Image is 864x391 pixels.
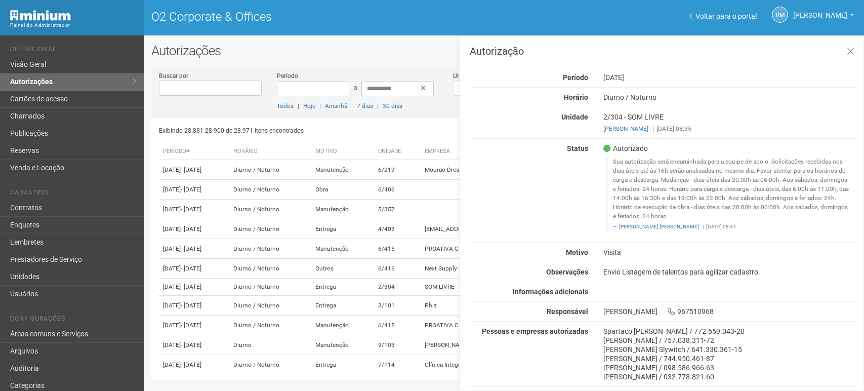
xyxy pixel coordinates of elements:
strong: Responsável [547,307,588,316]
td: [DATE] [159,279,229,296]
img: Minium [10,10,71,21]
span: - [DATE] [181,206,201,213]
td: Diurno / Noturno [229,239,311,259]
td: Manutenção [311,239,374,259]
td: [EMAIL_ADDRESS][PERSON_NAME][DOMAIN_NAME] [421,219,643,239]
td: 6/416 [374,259,421,279]
span: | [377,102,379,109]
div: Diurno / Noturno [596,93,863,102]
th: Motivo [311,143,374,160]
div: [PERSON_NAME] / 744.950.461-87 [603,354,856,363]
td: 6/415 [374,316,421,335]
span: | [351,102,353,109]
div: [PERSON_NAME] / 098.586.966-63 [603,363,856,372]
span: - [DATE] [181,166,201,173]
div: [DATE] 08:35 [603,124,856,133]
td: Diurno / Noturno [229,219,311,239]
td: Diurno / Noturno [229,200,311,219]
td: 3/101 [374,296,421,316]
label: Unidade [453,71,475,81]
td: 6/406 [374,180,421,200]
td: [DATE] [159,259,229,279]
li: Cadastros [10,189,136,200]
span: - [DATE] [181,322,201,329]
span: | [319,102,321,109]
strong: Unidade [561,113,588,121]
td: Diurno / Noturno [229,296,311,316]
td: Diurno / Noturno [229,180,311,200]
span: - [DATE] [181,283,201,290]
strong: Informações adicionais [513,288,588,296]
span: - [DATE] [181,265,201,272]
td: Manutenção [311,160,374,180]
td: [DATE] [159,180,229,200]
td: Outros [311,259,374,279]
li: Operacional [10,46,136,56]
td: Manutenção [311,200,374,219]
span: a [353,84,357,92]
td: [DATE] [159,335,229,355]
td: 4/403 [374,219,421,239]
strong: Pessoas e empresas autorizadas [482,327,588,335]
td: [DATE] [159,200,229,219]
strong: Período [563,73,588,82]
span: Rogério Machado [793,2,847,19]
div: Exibindo 28.881-28.900 de 28.971 itens encontrados [159,123,518,138]
td: 6/219 [374,160,421,180]
footer: [DATE] 08:41 [613,223,850,230]
strong: Horário [564,93,588,101]
div: [PERSON_NAME] / 032.778.821-60 [603,372,856,381]
a: RM [772,7,788,23]
td: Diurno / Noturno [229,355,311,375]
span: - [DATE] [181,302,201,309]
a: [PERSON_NAME] [793,13,854,21]
th: Empresa [421,143,643,160]
strong: Observações [546,268,588,276]
h2: Autorizações [151,43,856,58]
blockquote: Sua autorização será encaminhada para a equipe de apoio. Solicitações recebidas nos dias úteis at... [606,155,856,232]
a: 7 dias [357,102,373,109]
div: Envio Listagem de talentos para agilizar cadastro. [596,267,863,277]
span: - [DATE] [181,245,201,252]
td: Entrega [311,279,374,296]
td: 9/103 [374,335,421,355]
td: [DATE] [159,219,229,239]
td: [DATE] [159,316,229,335]
td: Diurno / Noturno [229,160,311,180]
span: | [703,224,704,229]
a: 30 dias [383,102,402,109]
a: [PERSON_NAME] [PERSON_NAME] [619,224,699,229]
td: Phiz [421,296,643,316]
td: [DATE] [159,239,229,259]
h1: O2 Corporate & Offices [151,10,496,23]
td: Diurno / Noturno [229,279,311,296]
th: Período [159,143,229,160]
th: Unidade [374,143,421,160]
label: Buscar por [159,71,188,81]
span: - [DATE] [181,225,201,232]
td: 2/304 [374,279,421,296]
td: [PERSON_NAME] [421,335,643,355]
div: [PERSON_NAME] Slywitch / 641.330.361-15 [603,345,856,354]
span: | [298,102,299,109]
td: SOM LIVRE [421,279,643,296]
span: | [652,125,654,132]
div: Spartaco [PERSON_NAME] / 772.659.043-20 [603,327,856,336]
h3: Autorização [470,46,856,56]
li: Configurações [10,315,136,326]
td: Entrega [311,355,374,375]
td: 6/415 [374,239,421,259]
label: Período [277,71,298,81]
div: Painel do Administrador [10,21,136,30]
a: [PERSON_NAME] [603,125,648,132]
td: [DATE] [159,160,229,180]
td: 7/114 [374,355,421,375]
td: Diurno / Noturno [229,259,311,279]
div: [PERSON_NAME] 967510968 [596,307,863,316]
span: - [DATE] [181,341,201,348]
div: Visita [596,248,863,257]
span: - [DATE] [181,361,201,368]
td: PROATIVA CAPITAL [421,316,643,335]
strong: Status [567,144,588,152]
td: [DATE] [159,296,229,316]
